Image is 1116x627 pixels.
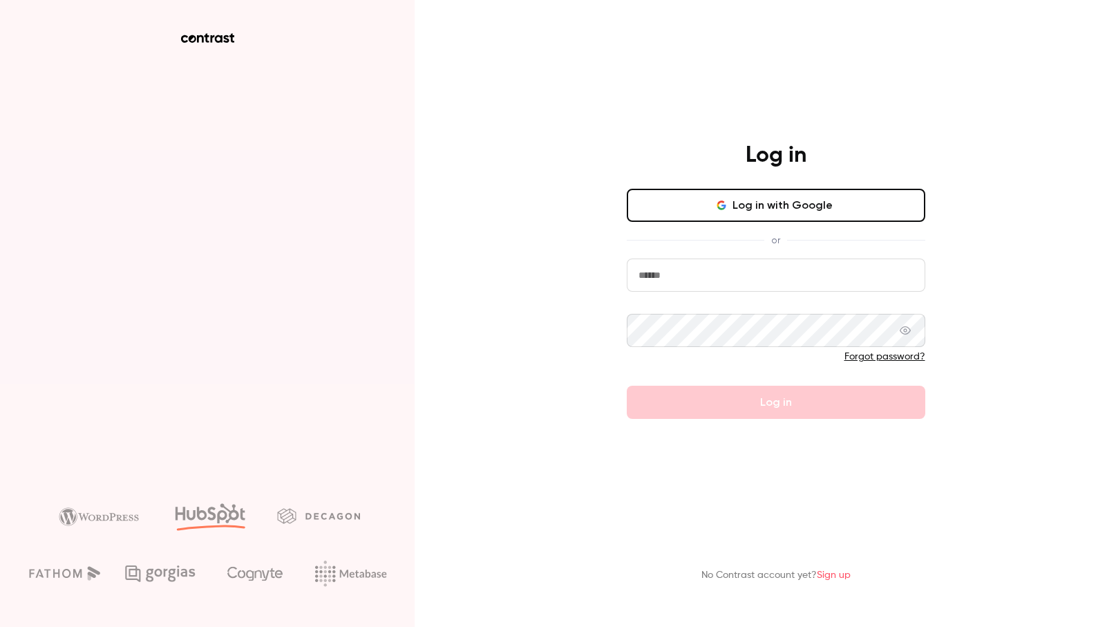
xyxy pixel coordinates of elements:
[627,189,925,222] button: Log in with Google
[764,233,787,247] span: or
[701,568,851,583] p: No Contrast account yet?
[844,352,925,362] a: Forgot password?
[817,570,851,580] a: Sign up
[277,508,360,523] img: decagon
[746,142,806,169] h4: Log in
